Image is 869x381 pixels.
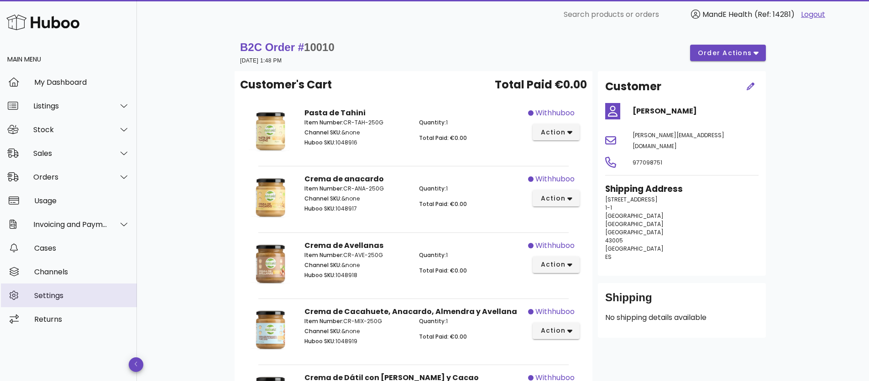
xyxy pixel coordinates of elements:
[304,261,408,269] p: &none
[690,45,766,61] button: order actions
[304,205,408,213] p: 1048917
[304,108,366,118] strong: Pasta de Tahini
[240,77,332,93] span: Customer's Cart
[33,125,108,134] div: Stock
[605,78,661,95] h2: Customer
[605,196,658,203] span: [STREET_ADDRESS]
[535,108,575,118] span: withhuboo
[540,194,565,203] span: action
[605,212,664,220] span: [GEOGRAPHIC_DATA]
[419,185,446,192] span: Quantity:
[633,131,724,150] span: [PERSON_NAME][EMAIL_ADDRESS][DOMAIN_NAME]
[533,190,580,206] button: action
[304,251,343,259] span: Item Number:
[801,9,825,20] a: Logout
[535,174,575,185] span: withhuboo
[304,337,408,345] p: 1048919
[304,174,384,184] strong: Crema de anacardo
[535,306,575,317] span: withhuboo
[6,12,79,32] img: Huboo Logo
[304,118,343,126] span: Item Number:
[304,139,408,147] p: 1048916
[419,118,446,126] span: Quantity:
[34,291,130,300] div: Settings
[754,9,795,20] span: (Ref: 14281)
[304,261,341,269] span: Channel SKU:
[495,77,587,93] span: Total Paid €0.00
[304,185,408,193] p: CR-ANA-250G
[605,253,612,261] span: ES
[419,251,523,259] p: 1
[34,268,130,276] div: Channels
[419,118,523,127] p: 1
[33,102,108,110] div: Listings
[633,159,662,166] span: 977098751
[419,251,446,259] span: Quantity:
[247,240,293,286] img: Product Image
[605,228,664,236] span: [GEOGRAPHIC_DATA]
[240,57,282,64] small: [DATE] 1:48 PM
[605,220,664,228] span: [GEOGRAPHIC_DATA]
[34,78,130,87] div: My Dashboard
[304,118,408,127] p: CR-TAH-250G
[247,108,293,154] img: Product Image
[34,196,130,205] div: Usage
[247,174,293,220] img: Product Image
[304,139,335,146] span: Huboo SKU:
[535,240,575,251] span: withhuboo
[633,106,759,117] h4: [PERSON_NAME]
[605,290,759,312] div: Shipping
[34,315,130,324] div: Returns
[605,237,623,244] span: 43005
[605,204,612,211] span: 1-1
[697,48,752,58] span: order actions
[304,240,383,251] strong: Crema de Avellanas
[304,129,341,136] span: Channel SKU:
[33,173,108,181] div: Orders
[304,327,341,335] span: Channel SKU:
[419,317,523,325] p: 1
[304,306,517,317] strong: Crema de Cacahuete, Anacardo, Almendra y Avellana
[605,312,759,323] p: No shipping details available
[33,220,108,229] div: Invoicing and Payments
[304,317,343,325] span: Item Number:
[304,41,335,53] span: 10010
[419,134,467,142] span: Total Paid: €0.00
[533,323,580,339] button: action
[540,326,565,335] span: action
[533,124,580,140] button: action
[605,183,759,196] h3: Shipping Address
[605,245,664,252] span: [GEOGRAPHIC_DATA]
[304,271,408,279] p: 1048918
[240,41,335,53] strong: B2C Order #
[304,195,341,202] span: Channel SKU:
[33,149,108,158] div: Sales
[419,333,467,340] span: Total Paid: €0.00
[533,257,580,273] button: action
[304,205,335,212] span: Huboo SKU:
[304,317,408,325] p: CR-MIX-250G
[304,327,408,335] p: &none
[419,317,446,325] span: Quantity:
[34,244,130,252] div: Cases
[304,251,408,259] p: CR-AVE-250G
[540,260,565,269] span: action
[247,306,293,352] img: Product Image
[419,185,523,193] p: 1
[304,337,335,345] span: Huboo SKU:
[540,128,565,137] span: action
[304,129,408,137] p: &none
[304,195,408,203] p: &none
[419,267,467,274] span: Total Paid: €0.00
[304,185,343,192] span: Item Number:
[419,200,467,208] span: Total Paid: €0.00
[304,271,335,279] span: Huboo SKU:
[702,9,752,20] span: MandE Health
